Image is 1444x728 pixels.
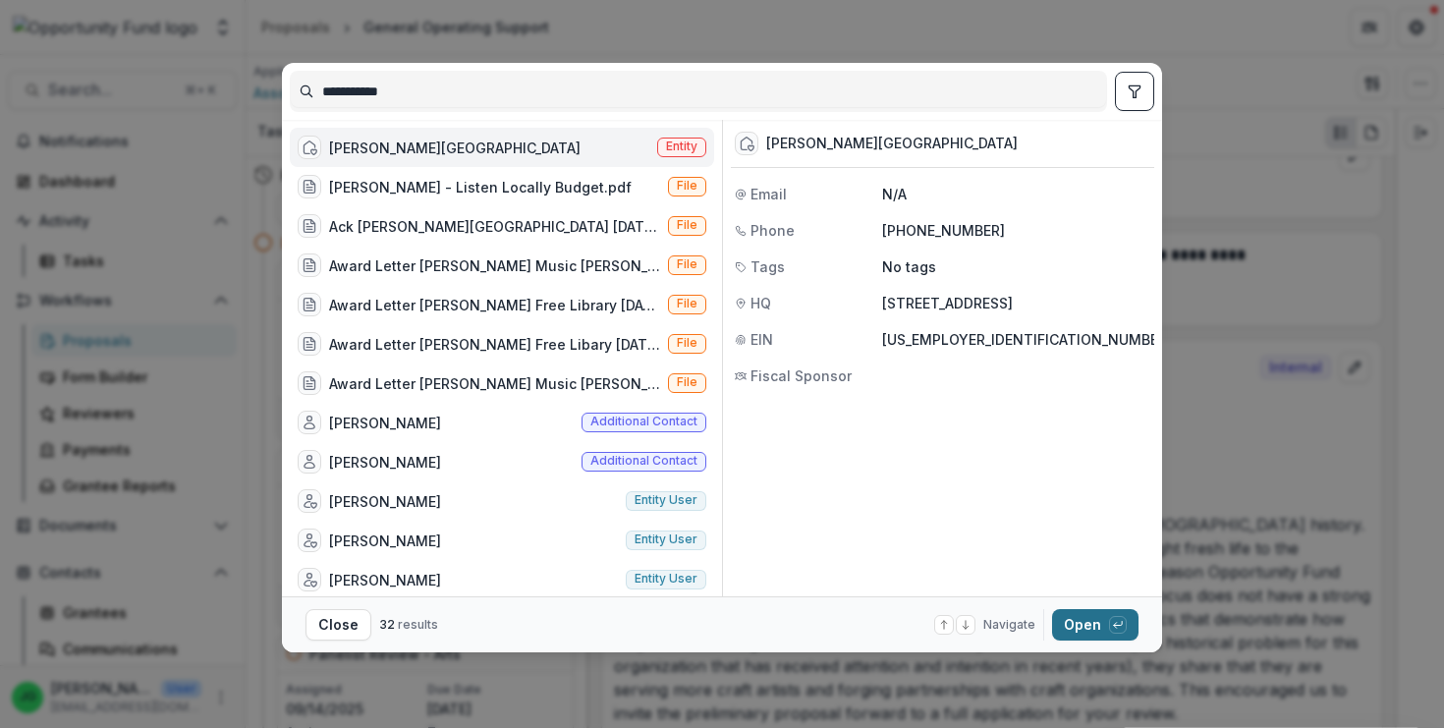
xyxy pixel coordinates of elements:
[677,257,697,271] span: File
[666,140,697,153] span: Entity
[329,295,660,315] div: Award Letter [PERSON_NAME] Free Library [DATE].pdf
[635,532,697,546] span: Entity user
[635,493,697,507] span: Entity user
[750,365,852,386] span: Fiscal Sponsor
[750,220,795,241] span: Phone
[329,216,660,237] div: Ack [PERSON_NAME][GEOGRAPHIC_DATA] [DATE].pdf
[750,293,771,313] span: HQ
[882,256,936,277] p: No tags
[329,138,581,158] div: [PERSON_NAME][GEOGRAPHIC_DATA]
[635,572,697,586] span: Entity user
[750,329,773,350] span: EIN
[329,255,660,276] div: Award Letter [PERSON_NAME] Music [PERSON_NAME] [DATE].pdf
[750,256,785,277] span: Tags
[882,293,1150,313] p: [STREET_ADDRESS]
[329,570,441,590] div: [PERSON_NAME]
[677,336,697,350] span: File
[329,491,441,512] div: [PERSON_NAME]
[329,177,632,197] div: [PERSON_NAME] - Listen Locally Budget.pdf
[329,334,660,355] div: Award Letter [PERSON_NAME] Free Libary [DATE].pdf
[590,454,697,468] span: Additional contact
[329,373,660,394] div: Award Letter [PERSON_NAME] Music [PERSON_NAME] [DATE].pdf
[1052,609,1139,641] button: Open
[305,609,371,641] button: Close
[677,179,697,193] span: File
[882,329,1172,350] p: [US_EMPLOYER_IDENTIFICATION_NUMBER]
[379,617,395,632] span: 32
[677,218,697,232] span: File
[398,617,438,632] span: results
[590,415,697,428] span: Additional contact
[983,616,1035,634] span: Navigate
[329,452,441,473] div: [PERSON_NAME]
[1115,72,1154,111] button: toggle filters
[766,136,1018,152] div: [PERSON_NAME][GEOGRAPHIC_DATA]
[677,297,697,310] span: File
[329,531,441,551] div: [PERSON_NAME]
[750,184,787,204] span: Email
[882,220,1150,241] p: [PHONE_NUMBER]
[329,413,441,433] div: [PERSON_NAME]
[677,375,697,389] span: File
[882,184,1150,204] p: N/A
